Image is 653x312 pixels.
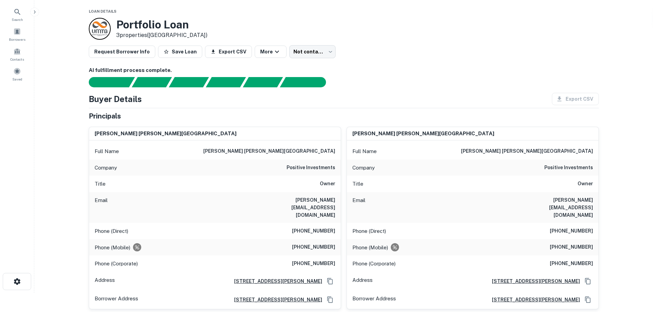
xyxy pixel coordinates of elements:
p: Company [95,164,117,172]
h6: [PHONE_NUMBER] [550,260,593,268]
div: Not contacted [289,45,336,58]
span: Search [12,17,23,22]
h6: [PHONE_NUMBER] [550,227,593,235]
p: Borrower Address [352,295,396,305]
p: Email [352,196,365,219]
p: Company [352,164,375,172]
p: Phone (Mobile) [352,244,388,252]
h6: [PERSON_NAME] [PERSON_NAME][GEOGRAPHIC_DATA] [95,130,237,138]
a: Borrowers [2,25,32,43]
p: Phone (Corporate) [95,260,138,268]
p: Borrower Address [95,295,138,305]
p: Full Name [95,147,119,155]
a: [STREET_ADDRESS][PERSON_NAME] [486,277,580,285]
div: AI fulfillment process complete. [280,77,334,87]
h6: AI fulfillment process complete. [89,66,599,74]
h6: [PERSON_NAME] [PERSON_NAME][GEOGRAPHIC_DATA] [461,147,593,155]
p: Title [95,180,106,188]
h6: positive investments [544,164,593,172]
button: Export CSV [205,46,252,58]
a: [STREET_ADDRESS][PERSON_NAME] [229,296,322,303]
div: Documents found, AI parsing details... [169,77,209,87]
h6: [PERSON_NAME] [PERSON_NAME][GEOGRAPHIC_DATA] [352,130,494,138]
div: Principals found, AI now looking for contact information... [206,77,246,87]
h6: Owner [320,180,335,188]
h3: Portfolio Loan [116,18,207,31]
p: Address [95,276,115,286]
div: Requests to not be contacted at this number [133,243,141,251]
a: Saved [2,65,32,83]
div: Your request is received and processing... [132,77,172,87]
h6: [PERSON_NAME][EMAIL_ADDRESS][DOMAIN_NAME] [253,196,335,219]
h6: positive investments [287,164,335,172]
p: Phone (Direct) [352,227,386,235]
button: Copy Address [583,295,593,305]
p: Phone (Corporate) [352,260,396,268]
p: Address [352,276,373,286]
div: Principals found, still searching for contact information. This may take time... [243,77,283,87]
h6: [PHONE_NUMBER] [550,243,593,251]
div: Requests to not be contacted at this number [391,243,399,251]
a: [STREET_ADDRESS][PERSON_NAME] [229,277,322,285]
iframe: Chat Widget [619,257,653,290]
span: Saved [12,76,22,82]
h6: [PERSON_NAME][EMAIL_ADDRESS][DOMAIN_NAME] [511,196,593,219]
p: Title [352,180,363,188]
p: Full Name [352,147,377,155]
a: Contacts [2,45,32,63]
h4: Buyer Details [89,93,142,105]
span: Contacts [10,57,24,62]
h6: [PERSON_NAME] [PERSON_NAME][GEOGRAPHIC_DATA] [203,147,335,155]
span: Borrowers [9,37,25,42]
button: Copy Address [325,276,335,286]
button: Copy Address [325,295,335,305]
a: [STREET_ADDRESS][PERSON_NAME] [486,296,580,303]
span: Loan Details [89,9,117,13]
button: Save Loan [158,46,202,58]
p: 3 properties ([GEOGRAPHIC_DATA]) [116,31,207,39]
button: More [255,46,287,58]
p: Email [95,196,108,219]
button: Copy Address [583,276,593,286]
button: Request Borrower Info [89,46,155,58]
div: Sending borrower request to AI... [81,77,132,87]
h6: [PHONE_NUMBER] [292,260,335,268]
p: Phone (Mobile) [95,244,130,252]
h6: [PHONE_NUMBER] [292,243,335,251]
h5: Principals [89,111,121,121]
h6: [PHONE_NUMBER] [292,227,335,235]
a: Search [2,5,32,24]
p: Phone (Direct) [95,227,128,235]
h6: Owner [578,180,593,188]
